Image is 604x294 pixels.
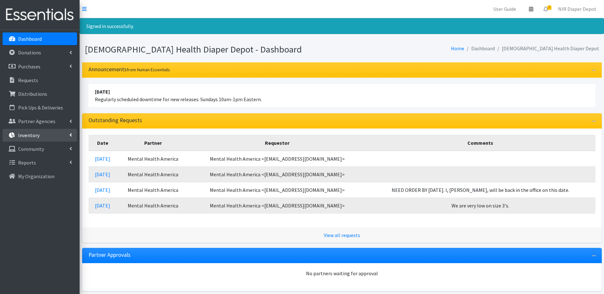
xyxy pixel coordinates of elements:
a: Distributions [3,87,77,100]
a: Purchases [3,60,77,73]
h1: [DEMOGRAPHIC_DATA] Health Diaper Depot - Dashboard [85,44,340,55]
a: 3 [538,3,553,15]
small: from Human Essentials [127,67,170,73]
td: Mental Health America <[EMAIL_ADDRESS][DOMAIN_NAME]> [189,198,366,213]
a: [DATE] [95,187,110,193]
a: Home [451,45,464,52]
p: Purchases [18,63,40,70]
p: Reports [18,159,36,166]
a: Community [3,143,77,155]
th: Partner [117,135,189,151]
a: Partner Agencies [3,115,77,128]
td: Mental Health America [117,166,189,182]
a: Pick Ups & Deliveries [3,101,77,114]
h3: Announcements [89,66,170,73]
a: Inventory [3,129,77,142]
p: Inventory [18,132,39,138]
a: User Guide [488,3,521,15]
img: HumanEssentials [3,4,77,25]
td: NEED ORDER BY [DATE]. I, [PERSON_NAME], will be back in the office on this date. [366,182,595,198]
a: Reports [3,156,77,169]
li: Dashboard [464,44,495,53]
td: Mental Health America <[EMAIL_ADDRESS][DOMAIN_NAME]> [189,182,366,198]
h3: Outstanding Requests [89,117,142,124]
a: Donations [3,46,77,59]
li: [DEMOGRAPHIC_DATA] Health Diaper Depot [495,44,599,53]
p: My Organization [18,173,54,179]
p: Dashboard [18,36,42,42]
th: Requestor [189,135,366,151]
span: 3 [547,5,551,10]
p: Requests [18,77,38,83]
td: Mental Health America <[EMAIL_ADDRESS][DOMAIN_NAME]> [189,151,366,167]
strong: [DATE] [95,88,110,95]
td: Mental Health America [117,151,189,167]
td: Mental Health America [117,198,189,213]
div: No partners waiting for approval [89,269,595,277]
a: [DATE] [95,171,110,178]
th: Date [89,135,117,151]
a: NIR Diaper Depot [553,3,601,15]
div: Signed in successfully. [80,18,604,34]
td: We are very low on size 3's. [366,198,595,213]
a: My Organization [3,170,77,183]
td: Mental Health America <[EMAIL_ADDRESS][DOMAIN_NAME]> [189,166,366,182]
p: Partner Agencies [18,118,55,124]
p: Distributions [18,91,47,97]
td: Mental Health America [117,182,189,198]
h3: Partner Approvals [89,252,131,258]
a: Dashboard [3,32,77,45]
p: Community [18,146,44,152]
a: [DATE] [95,202,110,209]
p: Donations [18,49,41,56]
li: Regularly scheduled downtime for new releases: Sundays 10am-1pm Eastern. [89,84,595,107]
a: Requests [3,74,77,87]
th: Comments [366,135,595,151]
a: [DATE] [95,156,110,162]
p: Pick Ups & Deliveries [18,104,63,111]
a: View all requests [324,232,360,238]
